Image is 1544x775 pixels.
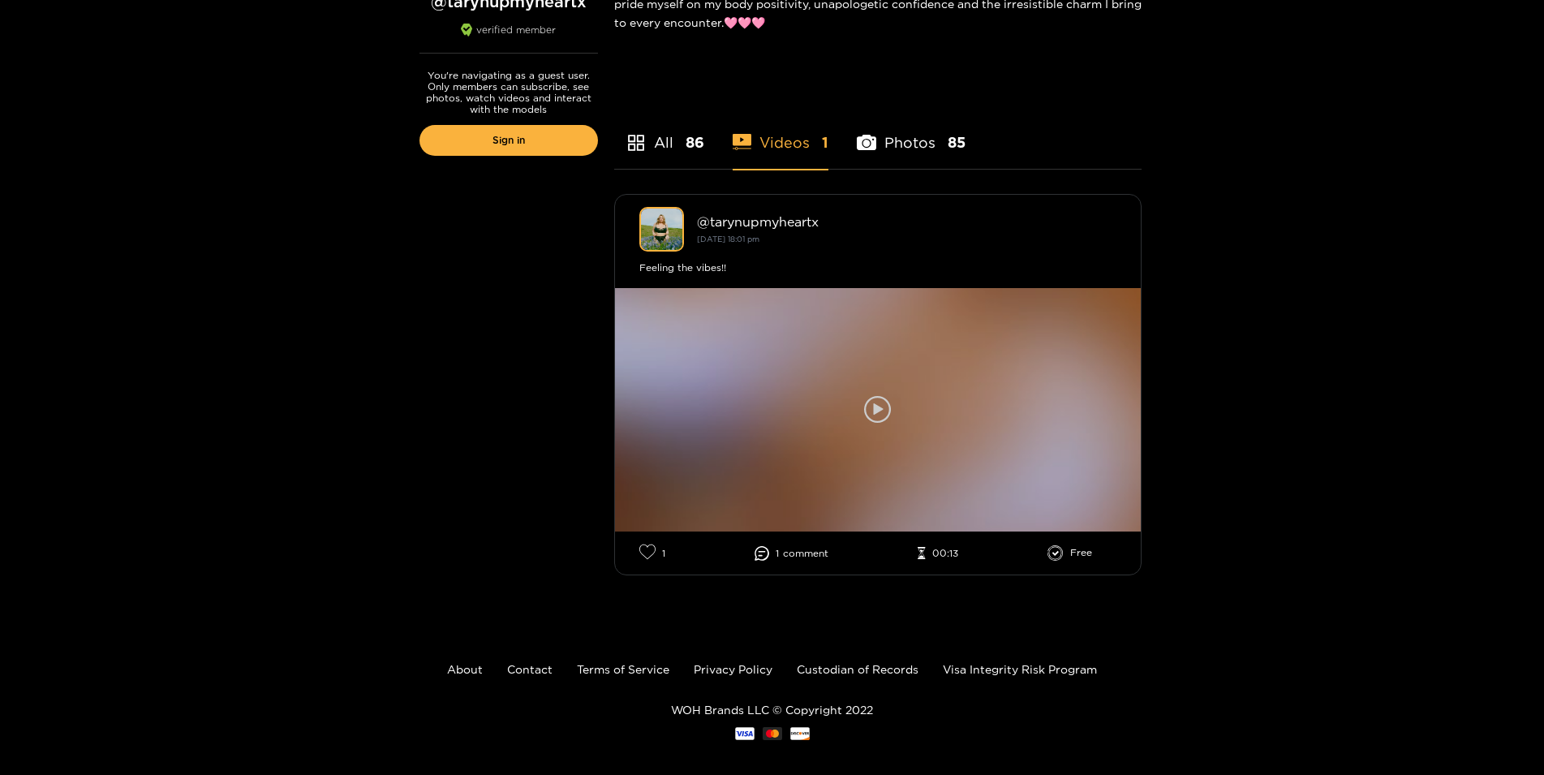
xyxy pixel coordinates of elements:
[626,133,646,153] span: appstore
[577,663,669,675] a: Terms of Service
[419,24,598,54] div: verified member
[614,96,704,169] li: All
[755,546,828,561] li: 1
[783,548,828,559] span: comment
[419,70,598,115] p: You're navigating as a guest user. Only members can subscribe, see photos, watch videos and inter...
[694,663,772,675] a: Privacy Policy
[639,544,665,562] li: 1
[918,547,958,560] li: 00:13
[797,663,918,675] a: Custodian of Records
[639,207,684,252] img: tarynupmyheartx
[447,663,483,675] a: About
[857,96,966,169] li: Photos
[686,132,704,153] span: 86
[639,260,1116,276] div: Feeling the vibes!!
[697,214,1116,229] div: @ tarynupmyheartx
[733,96,829,169] li: Videos
[943,663,1097,675] a: Visa Integrity Risk Program
[697,235,759,243] small: [DATE] 18:01 pm
[419,125,598,156] a: Sign in
[948,132,966,153] span: 85
[1047,545,1092,562] li: Free
[507,663,553,675] a: Contact
[822,132,828,153] span: 1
